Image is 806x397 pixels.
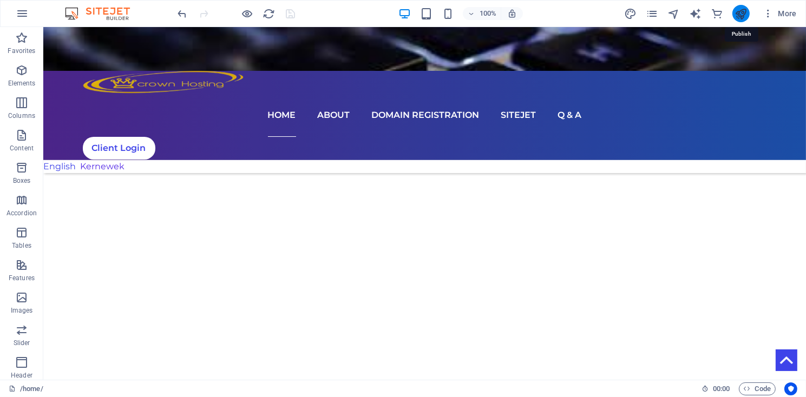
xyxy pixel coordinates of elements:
[689,8,702,20] i: AI Writer
[702,382,730,395] h6: Session time
[646,7,659,20] button: pages
[646,8,658,20] i: Pages (Ctrl+Alt+S)
[12,241,31,250] p: Tables
[263,7,276,20] button: reload
[463,7,501,20] button: 100%
[507,9,517,18] i: On resize automatically adjust zoom level to fit chosen device.
[8,47,35,55] p: Favorites
[739,382,776,395] button: Code
[763,8,797,19] span: More
[784,382,797,395] button: Usercentrics
[8,111,35,120] p: Columns
[720,385,722,393] span: :
[732,5,750,22] button: publish
[9,382,43,395] a: Click to cancel selection. Double-click to open Pages
[711,7,724,20] button: commerce
[744,382,771,395] span: Code
[263,8,276,20] i: Reload page
[8,79,36,88] p: Elements
[241,7,254,20] button: Click here to leave preview mode and continue editing
[10,144,34,153] p: Content
[667,8,680,20] i: Navigator
[13,176,31,185] p: Boxes
[689,7,702,20] button: text_generator
[176,7,189,20] button: undo
[758,5,801,22] button: More
[711,8,723,20] i: Commerce
[479,7,496,20] h6: 100%
[6,209,37,217] p: Accordion
[11,306,33,315] p: Images
[9,274,35,282] p: Features
[713,382,730,395] span: 00 00
[62,7,143,20] img: Editor Logo
[667,7,680,20] button: navigator
[624,7,637,20] button: design
[14,339,30,347] p: Slider
[11,371,32,380] p: Header
[176,8,189,20] i: Undo: Change pages (Ctrl+Z)
[624,8,637,20] i: Design (Ctrl+Alt+Y)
